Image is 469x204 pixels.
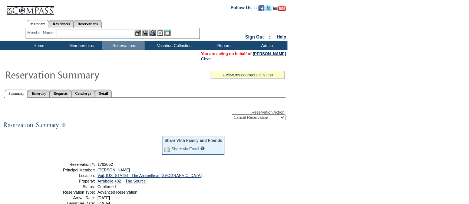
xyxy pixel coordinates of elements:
[273,6,286,11] img: Subscribe to our YouTube Channel
[258,7,264,12] a: Become our fan on Facebook
[98,168,130,172] a: [PERSON_NAME]
[27,30,56,36] div: Member Name:
[125,179,146,183] a: The Source
[27,20,49,28] a: Members
[71,90,95,97] a: Concierge
[171,147,199,151] a: Share via Email
[145,41,202,50] td: Vacation Collection
[157,30,163,36] img: Reservations
[245,34,264,40] a: Sign Out
[201,57,211,61] a: Clear
[201,51,286,56] span: You are acting on behalf of:
[42,184,95,189] td: Status:
[17,41,59,50] td: Home
[50,90,71,97] a: Requests
[277,34,286,40] a: Help
[245,41,287,50] td: Admin
[98,190,137,194] span: Advanced Reservation
[95,90,112,97] a: Detail
[42,195,95,200] td: Arrival Date:
[142,30,148,36] img: View
[4,120,226,130] img: subTtlResSummary.gif
[98,162,113,167] span: 1702052
[222,73,273,77] a: » view my contract utilization
[231,4,257,13] td: Follow Us ::
[253,51,286,56] a: [PERSON_NAME]
[42,190,95,194] td: Reservation Type:
[102,41,145,50] td: Reservations
[42,168,95,172] td: Principal Member:
[202,41,245,50] td: Reports
[5,90,28,98] a: Summary
[258,5,264,11] img: Become our fan on Facebook
[269,34,272,40] span: ::
[164,138,222,143] div: Share With Family and Friends
[5,67,153,82] img: Reservaton Summary
[28,90,50,97] a: Itinerary
[42,162,95,167] td: Reservation #:
[149,30,156,36] img: Impersonate
[265,5,271,11] img: Follow us on Twitter
[98,195,110,200] span: [DATE]
[42,179,95,183] td: Property:
[135,30,141,36] img: b_edit.gif
[273,7,286,12] a: Subscribe to our YouTube Channel
[200,146,205,150] input: What is this?
[42,173,95,178] td: Location:
[74,20,102,28] a: Reservations
[49,20,74,28] a: Residences
[59,41,102,50] td: Memberships
[4,110,285,120] div: Reservation Action:
[98,173,202,178] a: Vail, [US_STATE] - The Arrabelle at [GEOGRAPHIC_DATA]
[265,7,271,12] a: Follow us on Twitter
[98,184,116,189] span: Confirmed
[164,30,171,36] img: b_calculator.gif
[98,179,121,183] a: Arrabelle 482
